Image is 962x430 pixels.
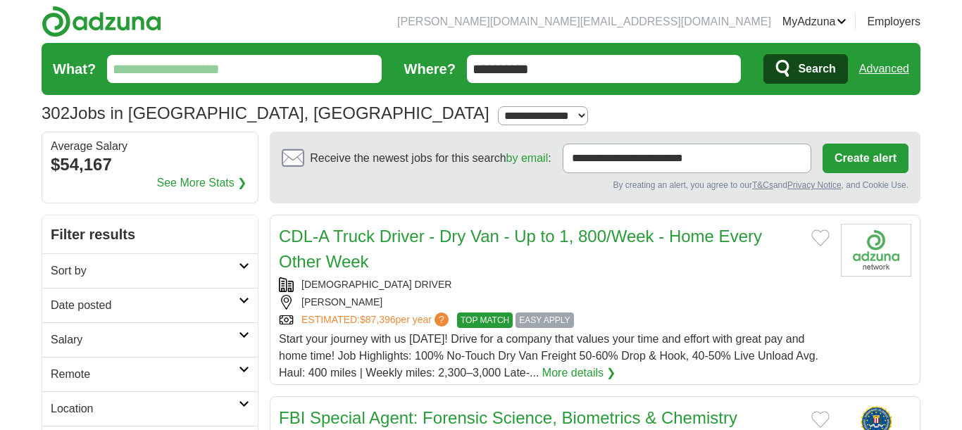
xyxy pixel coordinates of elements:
[506,152,549,164] a: by email
[42,288,258,322] a: Date posted
[42,6,161,37] img: Adzuna logo
[279,295,830,310] div: [PERSON_NAME]
[53,58,96,80] label: What?
[282,179,908,191] div: By creating an alert, you agree to our and , and Cookie Use.
[42,215,258,253] h2: Filter results
[51,297,239,314] h2: Date posted
[279,333,818,379] span: Start your journey with us [DATE]! Drive for a company that values your time and effort with grea...
[404,58,456,80] label: Where?
[51,400,239,417] h2: Location
[42,101,70,126] span: 302
[823,144,908,173] button: Create alert
[51,263,239,279] h2: Sort by
[516,312,573,328] span: EASY APPLY
[310,150,551,167] span: Receive the newest jobs for this search :
[51,141,249,152] div: Average Salary
[42,322,258,357] a: Salary
[867,13,920,30] a: Employers
[435,312,449,327] span: ?
[157,175,247,191] a: See More Stats ❯
[301,312,451,328] a: ESTIMATED:$87,396per year?
[51,366,239,383] h2: Remote
[859,55,909,83] a: Advanced
[457,312,513,328] span: TOP MATCH
[42,391,258,426] a: Location
[798,55,835,83] span: Search
[752,180,773,190] a: T&Cs
[360,314,396,325] span: $87,396
[397,13,771,30] li: [PERSON_NAME][DOMAIN_NAME][EMAIL_ADDRESS][DOMAIN_NAME]
[811,411,830,428] button: Add to favorite jobs
[763,54,847,84] button: Search
[279,227,762,271] a: CDL-A Truck Driver - Dry Van - Up to 1, 800/Week - Home Every Other Week
[51,331,239,348] h2: Salary
[811,229,830,246] button: Add to favorite jobs
[841,224,911,277] img: Company logo
[51,152,249,177] div: $54,167
[42,103,489,122] h1: Jobs in [GEOGRAPHIC_DATA], [GEOGRAPHIC_DATA]
[42,253,258,288] a: Sort by
[279,277,830,292] div: [DEMOGRAPHIC_DATA] DRIVER
[787,180,842,190] a: Privacy Notice
[542,365,616,381] a: More details ❯
[42,357,258,391] a: Remote
[782,13,847,30] a: MyAdzuna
